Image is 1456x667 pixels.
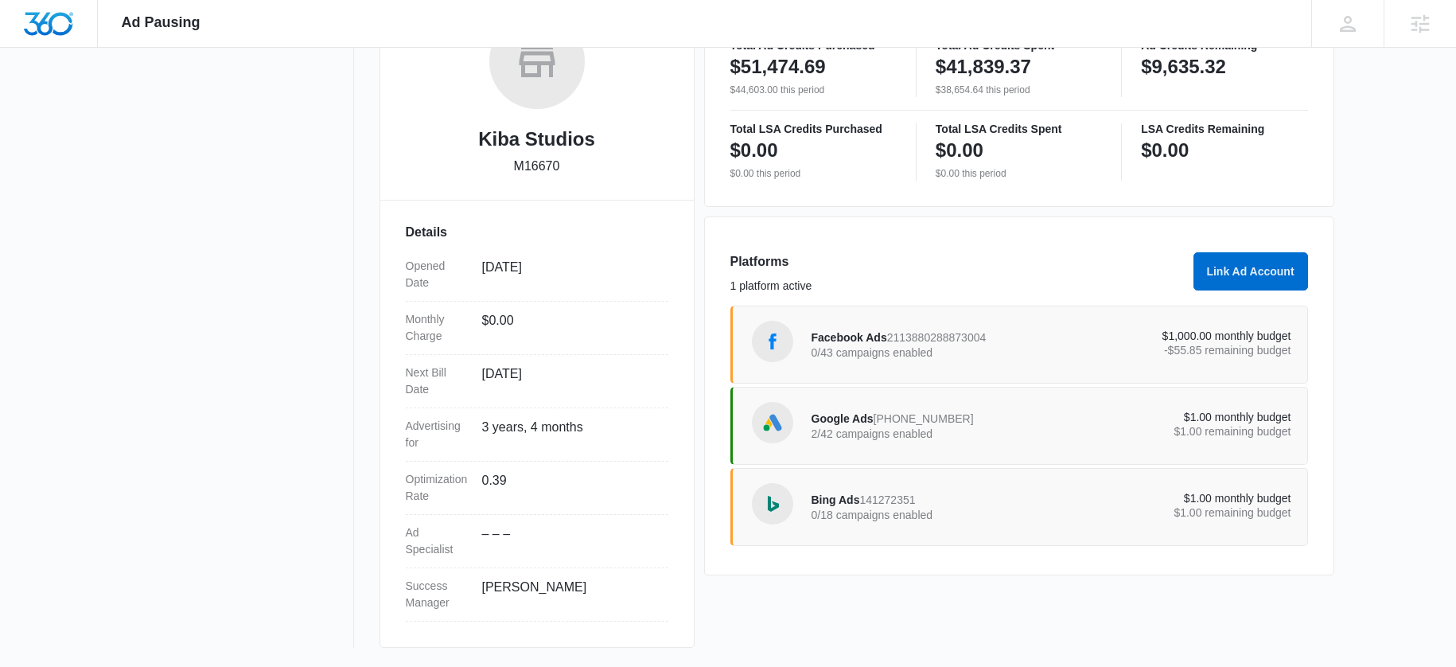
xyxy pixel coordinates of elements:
[730,83,897,97] p: $44,603.00 this period
[1051,493,1291,504] p: $1.00 monthly budget
[482,418,656,451] dd: 3 years, 4 months
[478,125,595,154] h2: Kiba Studios
[1051,412,1291,423] p: $1.00 monthly budget
[1141,138,1189,163] p: $0.00
[406,258,469,291] dt: Opened Date
[482,311,656,345] dd: $0.00
[812,493,860,506] span: Bing Ads
[1051,345,1291,356] p: -$55.85 remaining budget
[406,355,668,408] div: Next Bill Date[DATE]
[812,331,887,344] span: Facebook Ads
[812,347,1052,358] p: 0/43 campaigns enabled
[406,471,469,505] dt: Optimization Rate
[406,578,469,611] dt: Success Manager
[406,525,469,558] dt: Ad Specialist
[1141,123,1307,135] p: LSA Credits Remaining
[406,223,668,242] h3: Details
[936,166,1102,181] p: $0.00 this period
[730,252,1184,271] h3: Platforms
[936,123,1102,135] p: Total LSA Credits Spent
[1141,40,1307,51] p: Ad Credits Remaining
[761,411,784,435] img: Google Ads
[1193,252,1308,291] button: Link Ad Account
[406,302,668,355] div: Monthly Charge$0.00
[730,138,778,163] p: $0.00
[406,568,668,622] div: Success Manager[PERSON_NAME]
[936,54,1031,80] p: $41,839.37
[514,157,560,176] p: M16670
[936,138,983,163] p: $0.00
[812,428,1052,439] p: 2/42 campaigns enabled
[482,471,656,505] dd: 0.39
[482,258,656,291] dd: [DATE]
[730,306,1308,384] a: Facebook AdsFacebook Ads21138802888730040/43 campaigns enabled$1,000.00 monthly budget-$55.85 rem...
[730,166,897,181] p: $0.00 this period
[936,83,1102,97] p: $38,654.64 this period
[730,278,1184,294] p: 1 platform active
[1051,330,1291,341] p: $1,000.00 monthly budget
[482,525,656,558] dd: – – –
[812,509,1052,521] p: 0/18 campaigns enabled
[1141,54,1226,80] p: $9,635.32
[761,330,784,353] img: Facebook Ads
[406,462,668,515] div: Optimization Rate0.39
[482,365,656,398] dd: [DATE]
[406,408,668,462] div: Advertising for3 years, 4 months
[406,311,469,345] dt: Monthly Charge
[406,515,668,568] div: Ad Specialist– – –
[730,387,1308,465] a: Google AdsGoogle Ads[PHONE_NUMBER]2/42 campaigns enabled$1.00 monthly budget$1.00 remaining budget
[406,248,668,302] div: Opened Date[DATE]
[761,492,784,516] img: Bing Ads
[1051,507,1291,518] p: $1.00 remaining budget
[730,40,897,51] p: Total Ad Credits Purchased
[406,365,469,398] dt: Next Bill Date
[406,418,469,451] dt: Advertising for
[887,331,987,344] span: 2113880288873004
[812,412,874,425] span: Google Ads
[730,54,826,80] p: $51,474.69
[730,468,1308,546] a: Bing AdsBing Ads1412723510/18 campaigns enabled$1.00 monthly budget$1.00 remaining budget
[874,412,974,425] span: [PHONE_NUMBER]
[122,14,200,31] span: Ad Pausing
[936,40,1102,51] p: Total Ad Credits Spent
[482,578,656,611] dd: [PERSON_NAME]
[730,123,897,135] p: Total LSA Credits Purchased
[859,493,915,506] span: 141272351
[1051,426,1291,437] p: $1.00 remaining budget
